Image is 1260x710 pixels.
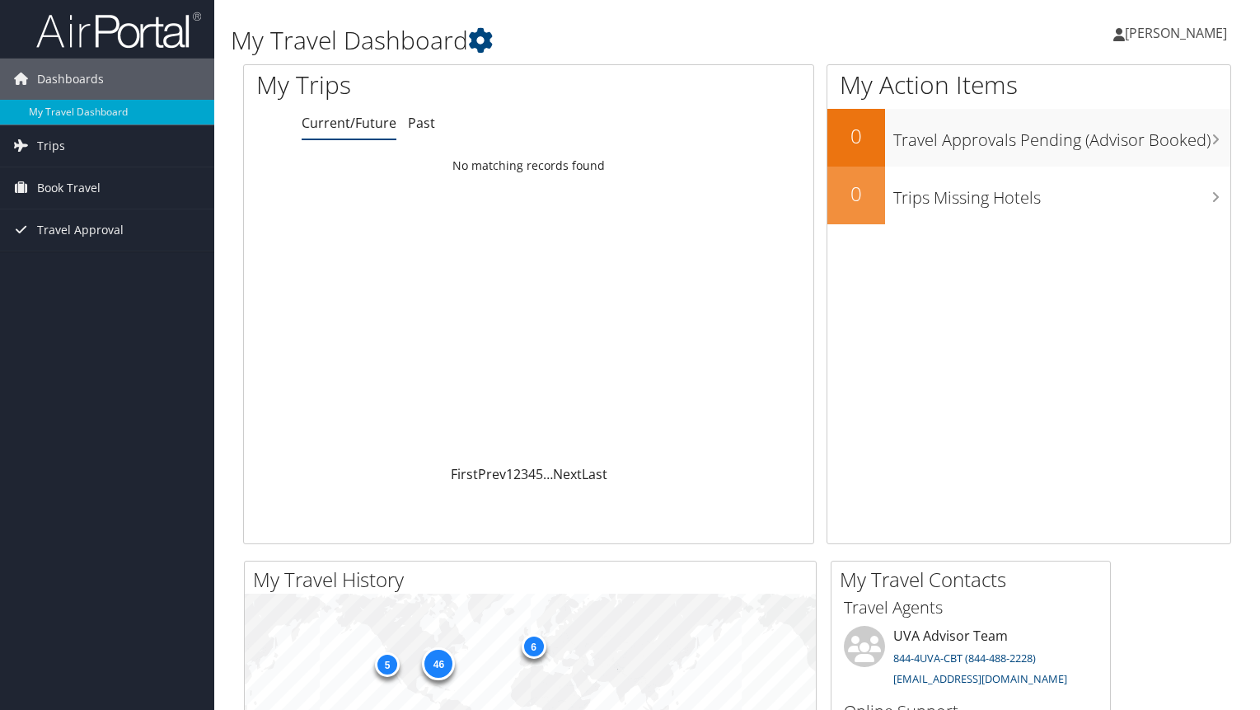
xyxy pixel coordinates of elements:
[256,68,564,102] h1: My Trips
[506,465,513,483] a: 1
[528,465,536,483] a: 4
[302,114,396,132] a: Current/Future
[827,122,885,150] h2: 0
[478,465,506,483] a: Prev
[37,167,101,209] span: Book Travel
[37,125,65,167] span: Trips
[553,465,582,483] a: Next
[827,68,1230,102] h1: My Action Items
[844,596,1098,619] h3: Travel Agents
[893,178,1230,209] h3: Trips Missing Hotels
[893,651,1036,665] a: 844-4UVA-CBT (844-488-2228)
[408,114,435,132] a: Past
[1113,8,1244,58] a: [PERSON_NAME]
[543,465,553,483] span: …
[893,671,1067,686] a: [EMAIL_ADDRESS][DOMAIN_NAME]
[893,120,1230,152] h3: Travel Approvals Pending (Advisor Booked)
[536,465,543,483] a: 5
[836,626,1106,694] li: UVA Advisor Team
[840,566,1110,594] h2: My Travel Contacts
[521,465,528,483] a: 3
[521,634,546,659] div: 6
[827,167,1230,224] a: 0Trips Missing Hotels
[582,465,607,483] a: Last
[253,566,816,594] h2: My Travel History
[37,59,104,100] span: Dashboards
[827,109,1230,167] a: 0Travel Approvals Pending (Advisor Booked)
[374,652,399,677] div: 5
[451,465,478,483] a: First
[422,647,455,680] div: 46
[36,11,201,49] img: airportal-logo.png
[827,180,885,208] h2: 0
[1125,24,1227,42] span: [PERSON_NAME]
[244,151,813,181] td: No matching records found
[513,465,521,483] a: 2
[231,23,906,58] h1: My Travel Dashboard
[37,209,124,251] span: Travel Approval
